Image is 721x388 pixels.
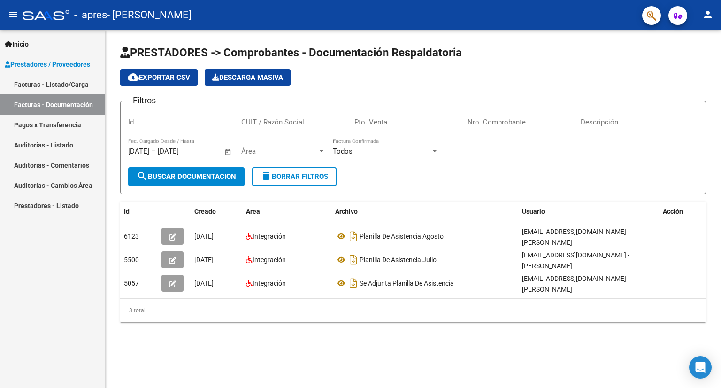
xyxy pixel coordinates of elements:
[261,172,328,181] span: Borrar Filtros
[663,208,683,215] span: Acción
[124,279,139,287] span: 5057
[518,202,659,222] datatable-header-cell: Usuario
[74,5,107,25] span: - apres
[360,233,444,240] span: Planilla De Asistencia Agosto
[194,233,214,240] span: [DATE]
[205,69,291,86] button: Descarga Masiva
[212,73,283,82] span: Descarga Masiva
[151,147,156,155] span: –
[137,172,236,181] span: Buscar Documentacion
[128,167,245,186] button: Buscar Documentacion
[659,202,706,222] datatable-header-cell: Acción
[702,9,713,20] mat-icon: person
[158,147,203,155] input: Fecha fin
[191,202,242,222] datatable-header-cell: Creado
[689,356,712,379] div: Open Intercom Messenger
[194,256,214,264] span: [DATE]
[522,251,629,270] span: [EMAIL_ADDRESS][DOMAIN_NAME] - [PERSON_NAME]
[124,208,130,215] span: Id
[120,202,158,222] datatable-header-cell: Id
[128,147,149,155] input: Fecha inicio
[522,208,545,215] span: Usuario
[253,279,286,287] span: Integración
[120,69,198,86] button: Exportar CSV
[241,147,317,155] span: Área
[335,208,358,215] span: Archivo
[124,256,139,264] span: 5500
[223,147,234,157] button: Open calendar
[128,71,139,83] mat-icon: cloud_download
[205,69,291,86] app-download-masive: Descarga masiva de comprobantes (adjuntos)
[253,256,286,264] span: Integración
[522,275,629,293] span: [EMAIL_ADDRESS][DOMAIN_NAME] - [PERSON_NAME]
[194,279,214,287] span: [DATE]
[360,256,437,264] span: Planilla De Asistencia Julio
[137,171,148,182] mat-icon: search
[347,229,360,244] i: Descargar documento
[522,228,629,246] span: [EMAIL_ADDRESS][DOMAIN_NAME] - [PERSON_NAME]
[331,202,518,222] datatable-header-cell: Archivo
[120,299,706,322] div: 3 total
[347,276,360,291] i: Descargar documento
[107,5,192,25] span: - [PERSON_NAME]
[246,208,260,215] span: Area
[8,9,19,20] mat-icon: menu
[128,73,190,82] span: Exportar CSV
[253,233,286,240] span: Integración
[261,171,272,182] mat-icon: delete
[120,46,462,59] span: PRESTADORES -> Comprobantes - Documentación Respaldatoria
[333,147,353,155] span: Todos
[5,59,90,70] span: Prestadores / Proveedores
[347,252,360,267] i: Descargar documento
[5,39,29,49] span: Inicio
[124,233,139,240] span: 6123
[128,94,161,107] h3: Filtros
[242,202,331,222] datatable-header-cell: Area
[360,279,454,287] span: Se Adjunta Planilla De Asistencia
[252,167,337,186] button: Borrar Filtros
[194,208,216,215] span: Creado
